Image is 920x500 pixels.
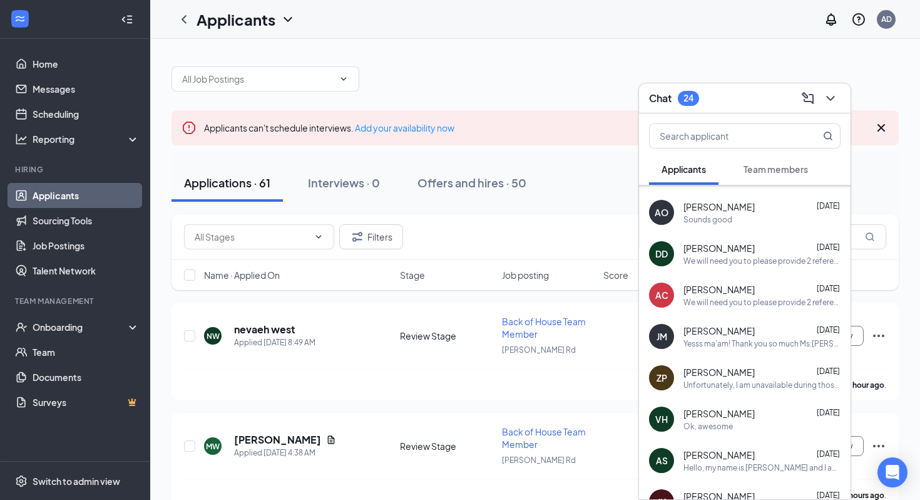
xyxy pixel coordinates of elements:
[204,122,454,133] span: Applicants can't schedule interviews.
[15,296,137,306] div: Team Management
[683,297,841,308] div: We will need you to please provide 2 references. References should be from either a previous empl...
[355,122,454,133] a: Add your availability now
[657,372,667,384] div: ZP
[877,457,907,487] div: Open Intercom Messenger
[502,345,576,355] span: [PERSON_NAME] Rd
[33,258,140,283] a: Talent Network
[33,208,140,233] a: Sourcing Tools
[683,462,841,473] div: Hello, my name is [PERSON_NAME] and I am the HR-Director with the [DEMOGRAPHIC_DATA]-fil-A [PERSO...
[350,229,365,244] svg: Filter
[820,88,841,108] button: ChevronDown
[184,175,270,190] div: Applications · 61
[33,183,140,208] a: Applicants
[744,164,808,175] span: Team members
[33,76,140,102] a: Messages
[33,51,140,76] a: Home
[683,214,732,225] div: Sounds good
[33,321,129,333] div: Onboarding
[800,91,815,106] svg: ComposeMessage
[33,133,140,145] div: Reporting
[871,328,886,343] svg: Ellipses
[817,449,840,459] span: [DATE]
[817,201,840,211] span: [DATE]
[234,447,336,459] div: Applied [DATE] 4:38 AM
[181,120,197,135] svg: Error
[308,175,380,190] div: Interviews · 0
[15,133,28,145] svg: Analysis
[817,408,840,417] span: [DATE]
[206,441,220,452] div: MW
[683,201,755,213] span: [PERSON_NAME]
[817,491,840,500] span: [DATE]
[400,440,494,452] div: Review Stage
[798,88,818,108] button: ComposeMessage
[655,289,668,301] div: AC
[502,456,576,465] span: [PERSON_NAME] Rd
[33,233,140,258] a: Job Postings
[400,269,425,281] span: Stage
[182,72,334,86] input: All Job Postings
[662,164,706,175] span: Applicants
[502,316,586,340] span: Back of House Team Member
[195,230,309,244] input: All Stages
[15,475,28,487] svg: Settings
[339,224,403,249] button: Filter Filters
[683,449,755,461] span: [PERSON_NAME]
[657,330,667,343] div: JM
[683,366,755,378] span: [PERSON_NAME]
[683,325,755,337] span: [PERSON_NAME]
[851,12,866,27] svg: QuestionInfo
[881,14,892,24] div: AD
[326,435,336,445] svg: Document
[817,367,840,376] span: [DATE]
[655,413,668,425] div: VH
[656,454,668,467] div: AS
[234,336,315,349] div: Applied [DATE] 8:49 AM
[683,283,755,296] span: [PERSON_NAME]
[339,74,349,84] svg: ChevronDown
[683,256,841,266] div: We will need you to please provide 2 references. References should be from either a previous empl...
[817,325,840,335] span: [DATE]
[207,331,220,341] div: NW
[874,120,889,135] svg: Cross
[683,407,755,420] span: [PERSON_NAME]
[817,284,840,293] span: [DATE]
[417,175,526,190] div: Offers and hires · 50
[842,380,884,390] b: an hour ago
[823,91,838,106] svg: ChevronDown
[176,12,192,27] svg: ChevronLeft
[650,124,798,148] input: Search applicant
[14,13,26,25] svg: WorkstreamLogo
[683,242,755,254] span: [PERSON_NAME]
[234,323,295,336] h5: nevaeh west
[683,421,733,432] div: Ok, awesome
[823,131,833,141] svg: MagnifyingGlass
[824,12,839,27] svg: Notifications
[280,12,295,27] svg: ChevronDown
[33,365,140,390] a: Documents
[33,475,120,487] div: Switch to admin view
[15,321,28,333] svg: UserCheck
[33,102,140,127] a: Scheduling
[15,164,137,175] div: Hiring
[121,13,133,26] svg: Collapse
[33,390,140,415] a: SurveysCrown
[843,491,884,500] b: 5 hours ago
[33,340,140,365] a: Team
[655,247,668,260] div: DD
[649,91,672,105] h3: Chat
[204,269,280,281] span: Name · Applied On
[683,93,693,103] div: 24
[314,232,324,242] svg: ChevronDown
[683,380,841,390] div: Unfortunately, I am unavailable during those times. I assist with lunch. I have morning spots unt...
[603,269,628,281] span: Score
[502,426,586,450] span: Back of House Team Member
[502,269,549,281] span: Job posting
[197,9,275,30] h1: Applicants
[865,232,875,242] svg: MagnifyingGlass
[234,433,321,447] h5: [PERSON_NAME]
[871,439,886,454] svg: Ellipses
[683,338,841,349] div: Yesss ma'am! Thank you so much Ms.[PERSON_NAME]. It's great to meet you!
[400,330,494,342] div: Review Stage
